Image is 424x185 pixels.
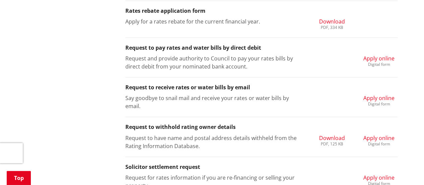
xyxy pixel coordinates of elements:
[319,134,345,146] a: Download PDF, 125 KB
[363,134,395,142] span: Apply online
[319,17,345,30] a: Download PDF, 334 KB
[319,134,345,142] span: Download
[363,62,395,66] div: Digital form
[363,94,395,102] span: Apply online
[363,134,395,146] a: Apply online Digital form
[393,157,417,181] iframe: Messenger Launcher
[319,142,345,146] div: PDF, 125 KB
[363,55,395,62] span: Apply online
[363,142,395,146] div: Digital form
[125,94,303,110] p: Say goodbye to snail mail and receive your rates or water bills by email.
[125,124,398,130] h3: Request to withhold rating owner details
[125,164,398,170] h3: Solicitor settlement request
[125,134,303,150] p: Request to have name and postal address details withheld from the Rating Information Database.
[125,17,303,26] p: Apply for a rates rebate for the current financial year.
[125,84,398,91] h3: Request to receive rates or water bills by email
[7,171,31,185] a: Top
[125,45,398,51] h3: Request to pay rates and water bills by direct debit
[319,26,345,30] div: PDF, 334 KB
[363,94,395,106] a: Apply online Digital form
[125,54,303,71] p: Request and provide authority to Council to pay your rates bills by direct debit from your nomina...
[363,102,395,106] div: Digital form
[363,54,395,66] a: Apply online Digital form
[319,18,345,25] span: Download
[363,174,395,181] span: Apply online
[125,8,398,14] h3: Rates rebate application form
